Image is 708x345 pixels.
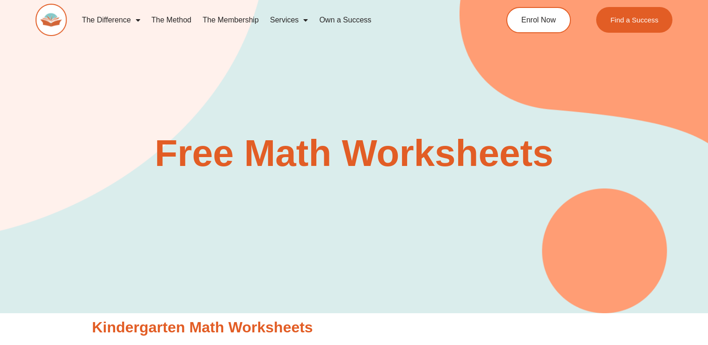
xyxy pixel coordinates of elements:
span: Find a Success [611,16,659,23]
h2: Kindergarten Math Worksheets [92,318,616,338]
a: The Membership [197,9,264,31]
a: Enrol Now [506,7,571,33]
h2: Free Math Worksheets [88,135,621,172]
a: The Method [146,9,197,31]
a: The Difference [76,9,146,31]
span: Enrol Now [521,16,556,24]
a: Own a Success [314,9,377,31]
a: Find a Success [597,7,673,33]
nav: Menu [76,9,470,31]
a: Services [264,9,314,31]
